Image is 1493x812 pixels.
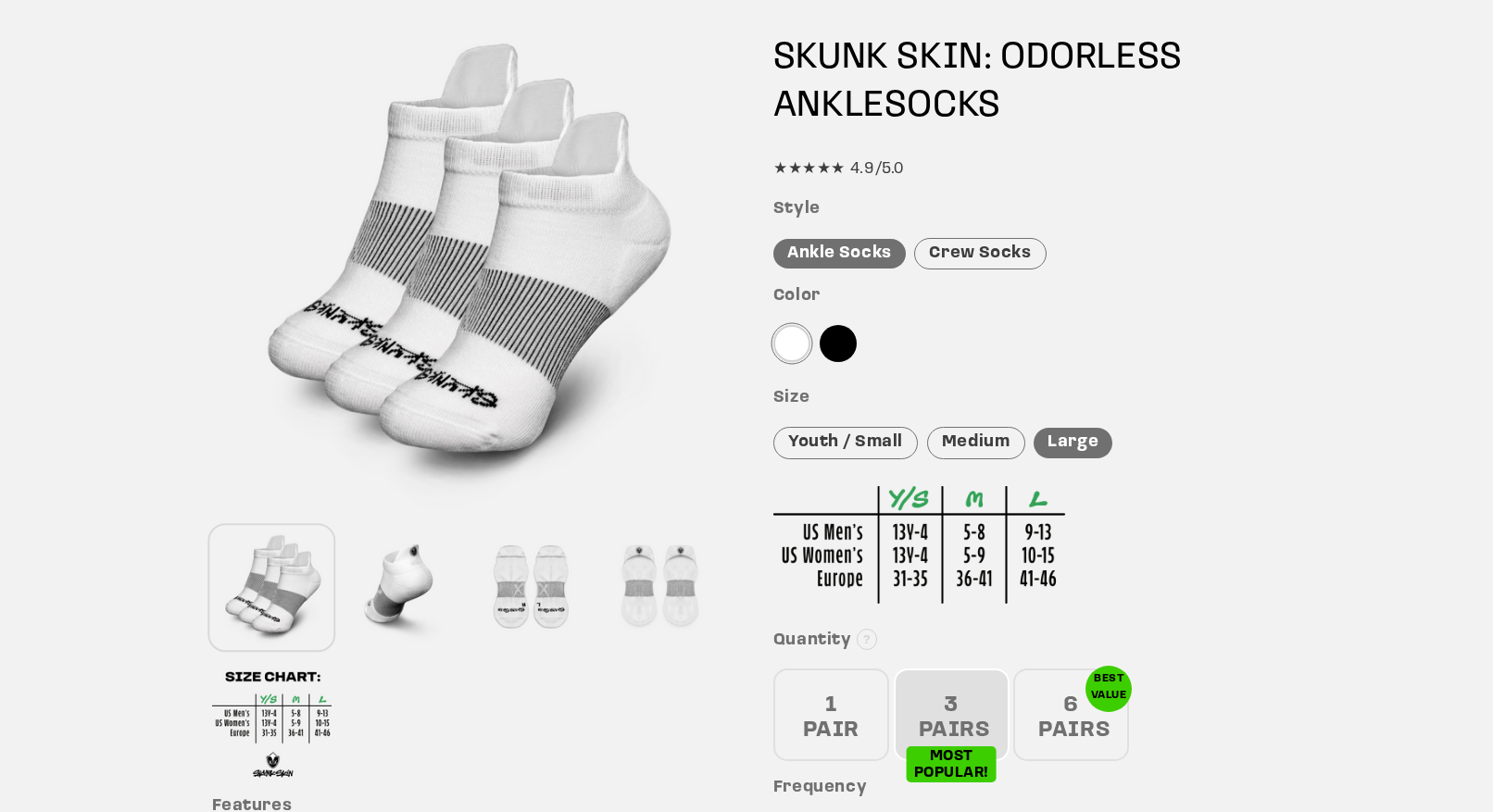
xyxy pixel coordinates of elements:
div: Medium [927,427,1025,459]
h3: Frequency [773,778,1282,799]
h3: Style [773,199,1282,220]
img: Sizing Chart [773,486,1065,604]
div: 3 PAIRS [894,668,1010,761]
h3: Color [773,286,1282,307]
div: Youth / Small [773,427,918,459]
div: Crew Socks [914,238,1046,270]
div: ★★★★★ 4.9/5.0 [773,156,1282,183]
h1: SKUNK SKIN: ODORLESS SOCKS [773,34,1282,131]
span: ANKLE [773,88,885,125]
div: 1 PAIR [773,668,889,761]
div: Ankle Socks [773,239,906,269]
div: 6 PAIRS [1013,668,1129,761]
div: Large [1034,428,1112,458]
h3: Quantity [773,631,1282,652]
h3: Size [773,388,1282,409]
